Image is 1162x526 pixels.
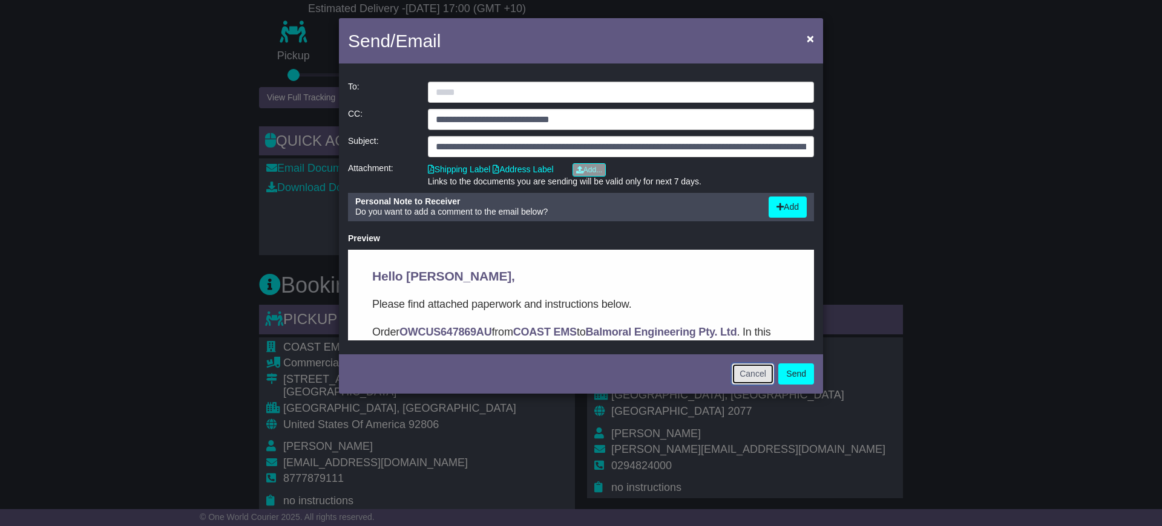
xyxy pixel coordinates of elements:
[238,76,389,88] strong: Balmoral Engineering Pty. Ltd
[165,76,229,88] strong: COAST EMS
[24,74,442,108] p: Order from to . In this email you’ll find important information about your order, and what you ne...
[349,196,763,218] div: Do you want to add a comment to the email below?
[342,136,422,157] div: Subject:
[801,26,820,51] button: Close
[428,177,814,187] div: Links to the documents you are sending will be valid only for next 7 days.
[493,164,554,174] a: Address Label
[573,163,606,177] a: Add...
[342,163,422,187] div: Attachment:
[769,196,807,218] button: Add
[348,233,814,244] div: Preview
[51,76,143,88] strong: OWCUS647869AU
[24,46,442,63] p: Please find attached paperwork and instructions below.
[342,82,422,103] div: To:
[428,164,491,174] a: Shipping Label
[348,27,441,54] h4: Send/Email
[342,109,422,130] div: CC:
[732,363,774,385] button: Cancel
[24,19,167,33] span: Hello [PERSON_NAME],
[807,31,814,45] span: ×
[355,196,757,207] div: Personal Note to Receiver
[778,363,814,385] button: Send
